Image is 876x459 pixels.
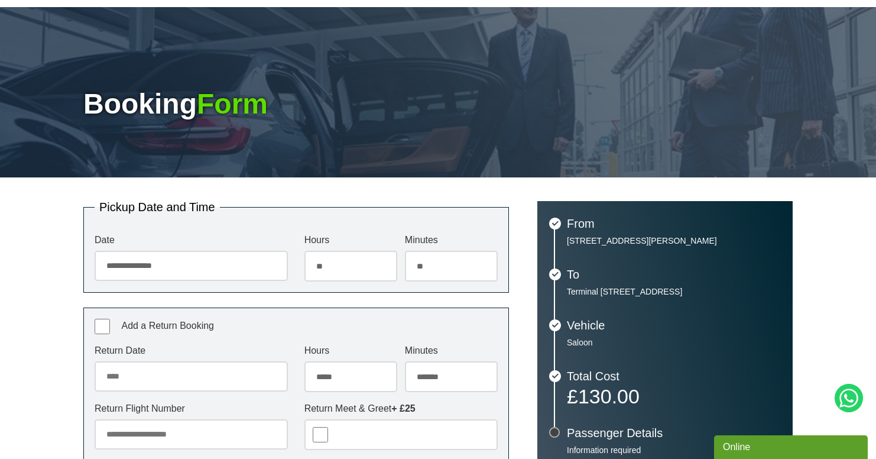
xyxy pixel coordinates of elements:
[197,88,268,119] span: Form
[567,235,781,246] p: [STREET_ADDRESS][PERSON_NAME]
[567,427,781,439] h3: Passenger Details
[304,235,397,245] label: Hours
[304,346,397,355] label: Hours
[121,321,214,331] span: Add a Return Booking
[95,319,110,334] input: Add a Return Booking
[714,433,870,459] iframe: chat widget
[567,269,781,280] h3: To
[95,404,288,413] label: Return Flight Number
[567,370,781,382] h3: Total Cost
[95,346,288,355] label: Return Date
[391,403,415,413] strong: + £25
[83,90,793,118] h1: Booking
[405,235,498,245] label: Minutes
[567,286,781,297] p: Terminal [STREET_ADDRESS]
[405,346,498,355] label: Minutes
[567,388,781,405] p: £
[567,218,781,229] h3: From
[304,404,498,413] label: Return Meet & Greet
[95,201,220,213] legend: Pickup Date and Time
[567,319,781,331] h3: Vehicle
[567,445,781,455] p: Information required
[95,235,288,245] label: Date
[567,337,781,348] p: Saloon
[578,385,640,408] span: 130.00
